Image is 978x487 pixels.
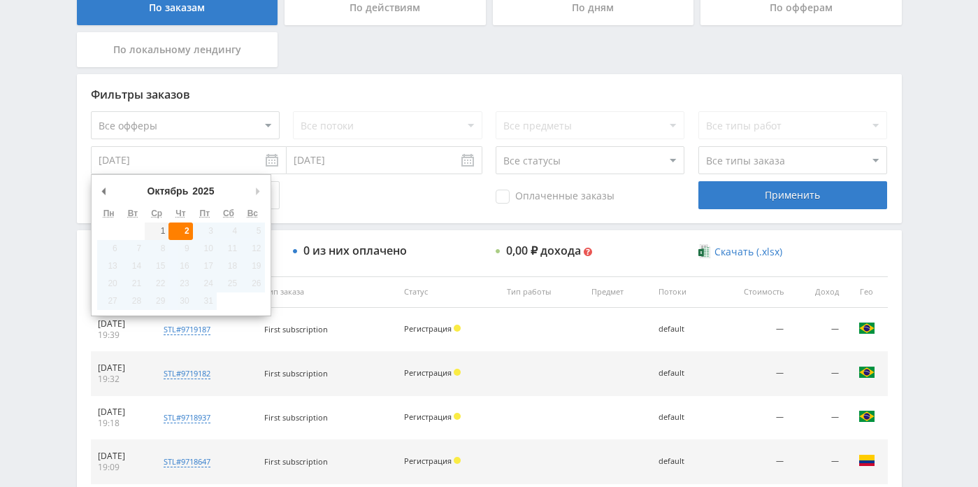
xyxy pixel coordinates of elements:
[454,369,461,376] span: Холд
[659,413,705,422] div: default
[698,181,887,209] div: Применить
[164,324,210,335] div: stl#9719187
[98,462,144,473] div: 19:09
[251,181,265,202] button: Следующий месяц
[145,181,191,202] div: Октябрь
[404,367,452,378] span: Регистрация
[712,352,791,396] td: —
[584,276,652,308] th: Предмет
[303,244,407,257] div: 0 из них оплачено
[151,209,162,218] abbr: Среда
[190,181,216,202] div: 2025
[175,209,185,218] abbr: Четверг
[712,308,791,352] td: —
[223,209,234,218] abbr: Суббота
[659,457,705,466] div: default
[791,276,846,308] th: Доход
[858,452,875,469] img: col.png
[98,374,144,385] div: 19:32
[98,418,144,429] div: 19:18
[128,209,138,218] abbr: Вторник
[164,456,210,467] div: stl#9718647
[97,181,111,202] button: Предыдущий месяц
[858,364,875,381] img: bra.png
[91,88,888,101] div: Фильтры заказов
[264,456,328,467] span: First subscription
[164,368,210,379] div: stl#9719182
[496,190,614,204] span: Оплаченные заказы
[264,368,328,379] span: First subscription
[714,246,782,257] span: Скачать (.xlsx)
[404,456,452,466] span: Регистрация
[791,396,846,440] td: —
[846,276,888,308] th: Гео
[506,244,581,257] div: 0,00 ₽ дохода
[98,318,144,330] div: [DATE]
[858,408,875,425] img: bra.png
[791,440,846,484] td: —
[712,396,791,440] td: —
[500,276,584,308] th: Тип работы
[264,324,328,334] span: First subscription
[98,362,144,374] div: [DATE]
[98,407,144,418] div: [DATE]
[454,457,461,464] span: Холд
[247,209,258,218] abbr: Воскресенье
[659,325,705,334] div: default
[98,451,144,462] div: [DATE]
[454,413,461,420] span: Холд
[454,325,461,332] span: Холд
[791,308,846,352] td: —
[91,146,287,174] input: Use the arrow keys to pick a date
[200,209,210,218] abbr: Пятница
[712,276,791,308] th: Стоимость
[98,330,144,341] div: 19:39
[77,32,278,67] div: По локальному лендингу
[164,412,210,423] div: stl#9718937
[257,276,397,308] th: Тип заказа
[652,276,712,308] th: Потоки
[397,276,500,308] th: Статус
[264,412,328,423] span: First subscription
[145,223,168,240] button: 1
[103,209,115,218] abbr: Понедельник
[698,245,782,259] a: Скачать (.xlsx)
[287,146,482,174] input: Use the arrow keys to pick a date
[404,411,452,422] span: Регистрация
[168,223,192,240] button: 2
[698,244,710,258] img: xlsx
[659,369,705,378] div: default
[712,440,791,484] td: —
[791,352,846,396] td: —
[404,323,452,334] span: Регистрация
[858,320,875,337] img: bra.png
